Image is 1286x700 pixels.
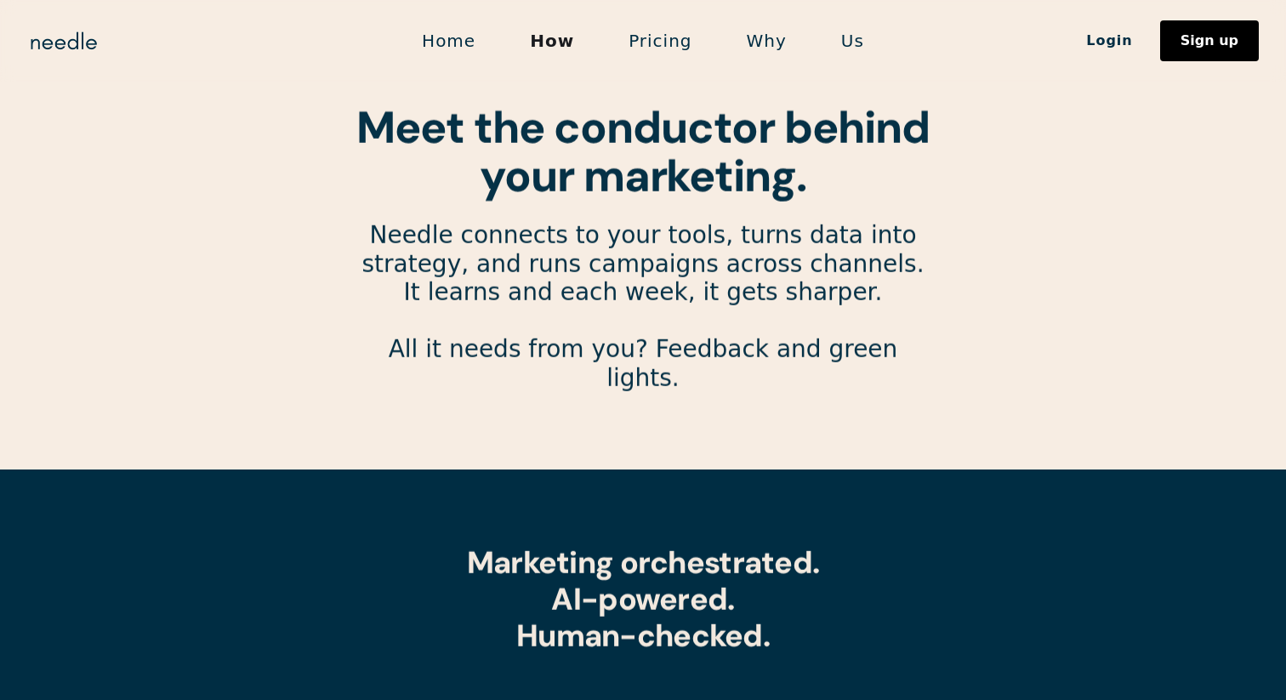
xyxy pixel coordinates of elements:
[356,99,929,205] strong: Meet the conductor behind your marketing.
[1160,20,1259,61] a: Sign up
[720,23,814,59] a: Why
[814,23,891,59] a: Us
[467,542,819,655] strong: Marketing orchestrated. AI-powered. Human-checked.
[601,23,719,59] a: Pricing
[1181,34,1238,48] div: Sign up
[1059,26,1160,55] a: Login
[503,23,601,59] a: How
[354,221,932,421] p: Needle connects to your tools, turns data into strategy, and runs campaigns across channels. It l...
[395,23,503,59] a: Home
